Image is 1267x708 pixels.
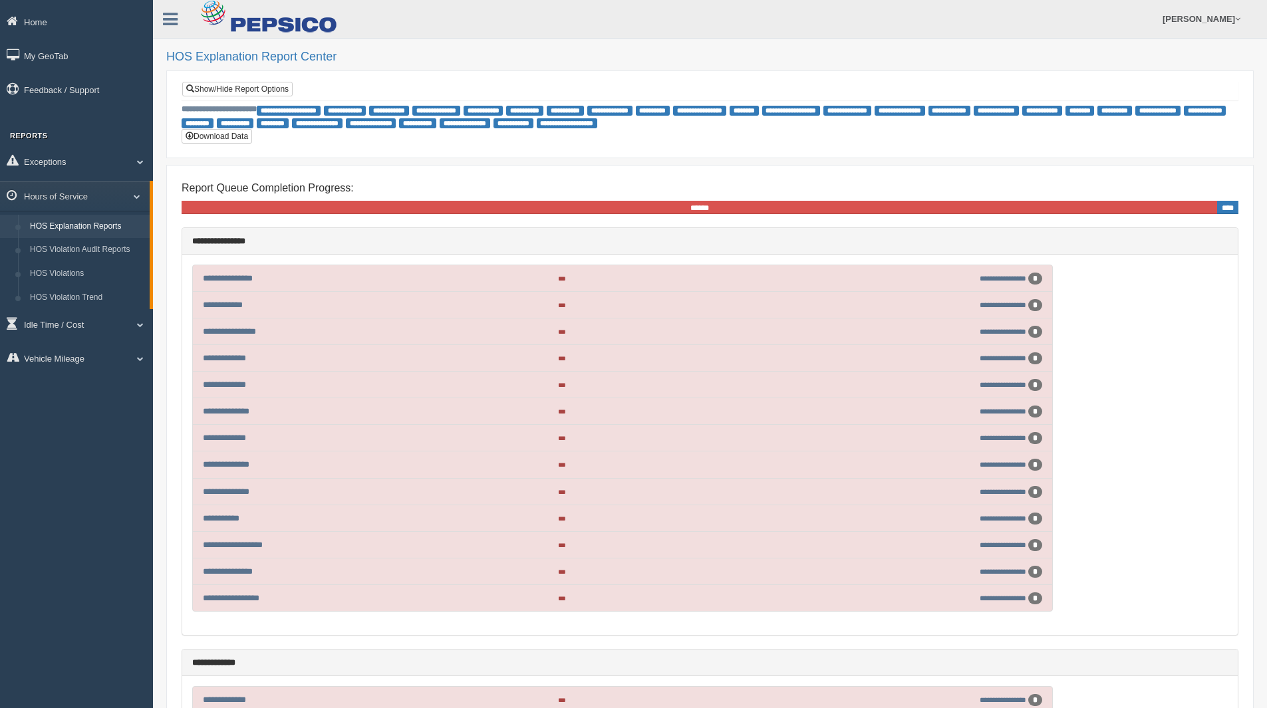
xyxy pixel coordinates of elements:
[182,129,252,144] button: Download Data
[166,51,1254,64] h2: HOS Explanation Report Center
[182,182,1238,194] h4: Report Queue Completion Progress:
[24,238,150,262] a: HOS Violation Audit Reports
[182,82,293,96] a: Show/Hide Report Options
[24,286,150,310] a: HOS Violation Trend
[24,215,150,239] a: HOS Explanation Reports
[24,262,150,286] a: HOS Violations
